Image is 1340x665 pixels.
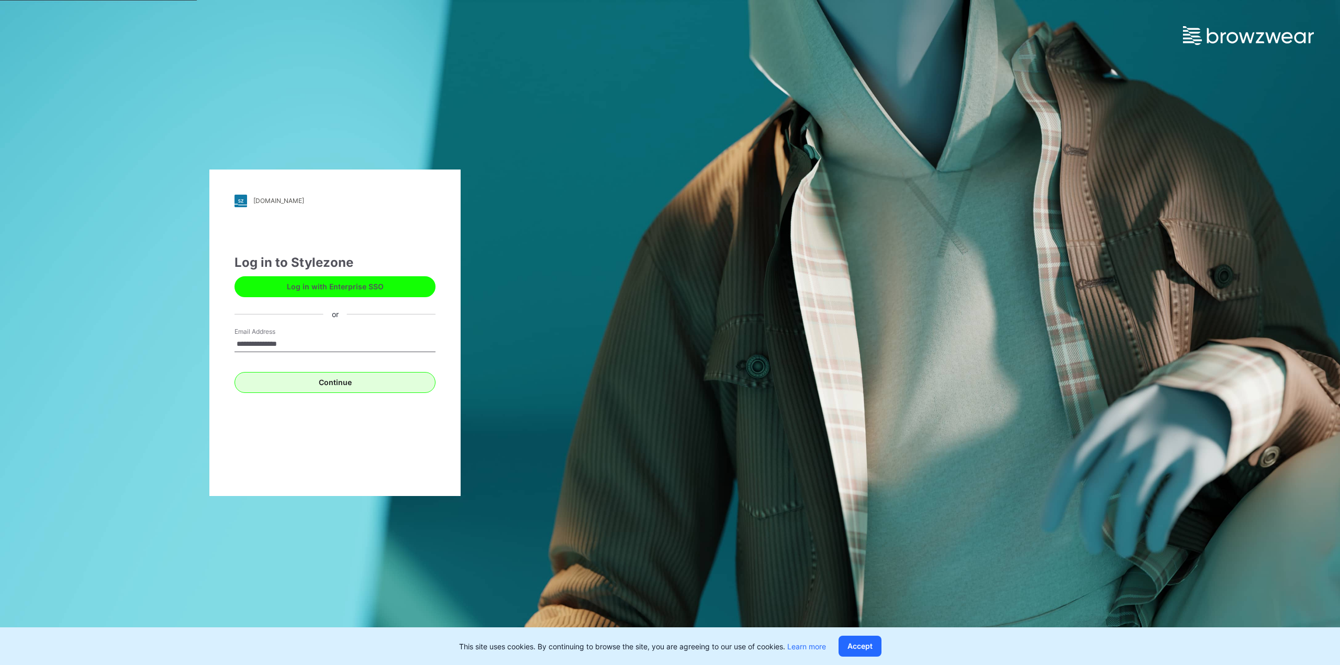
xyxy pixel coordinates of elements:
[787,642,826,651] a: Learn more
[234,276,435,297] button: Log in with Enterprise SSO
[234,327,308,336] label: Email Address
[323,309,347,320] div: or
[234,195,435,207] a: [DOMAIN_NAME]
[1183,26,1314,45] img: browzwear-logo.e42bd6dac1945053ebaf764b6aa21510.svg
[839,636,881,657] button: Accept
[234,253,435,272] div: Log in to Stylezone
[234,195,247,207] img: stylezone-logo.562084cfcfab977791bfbf7441f1a819.svg
[459,641,826,652] p: This site uses cookies. By continuing to browse the site, you are agreeing to our use of cookies.
[253,197,304,205] div: [DOMAIN_NAME]
[234,372,435,393] button: Continue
